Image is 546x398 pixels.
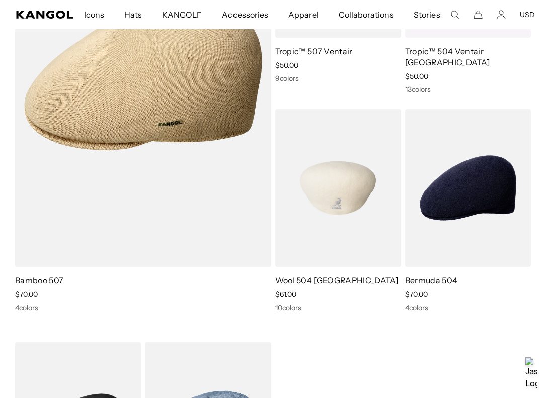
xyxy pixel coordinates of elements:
[405,109,531,267] img: Bermuda 504
[15,303,271,312] div: 4 colors
[405,46,490,67] a: Tropic™ 504 Ventair [GEOGRAPHIC_DATA]
[275,303,401,312] div: 10 colors
[275,275,399,285] a: Wool 504 [GEOGRAPHIC_DATA]
[275,74,401,83] div: 9 colors
[275,290,296,299] span: $61.00
[275,109,401,267] img: Wool 504 USA
[16,11,74,19] a: Kangol
[405,72,428,81] span: $50.00
[405,275,458,285] a: Bermuda 504
[450,10,459,19] summary: Search here
[405,85,531,94] div: 13 colors
[405,303,531,312] div: 4 colors
[497,10,506,19] a: Account
[520,10,535,19] button: USD
[15,275,63,285] a: Bamboo 507
[275,61,298,70] span: $50.00
[474,10,483,19] button: Cart
[15,290,38,299] span: $70.00
[275,46,353,56] a: Tropic™ 507 Ventair
[405,290,428,299] span: $70.00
